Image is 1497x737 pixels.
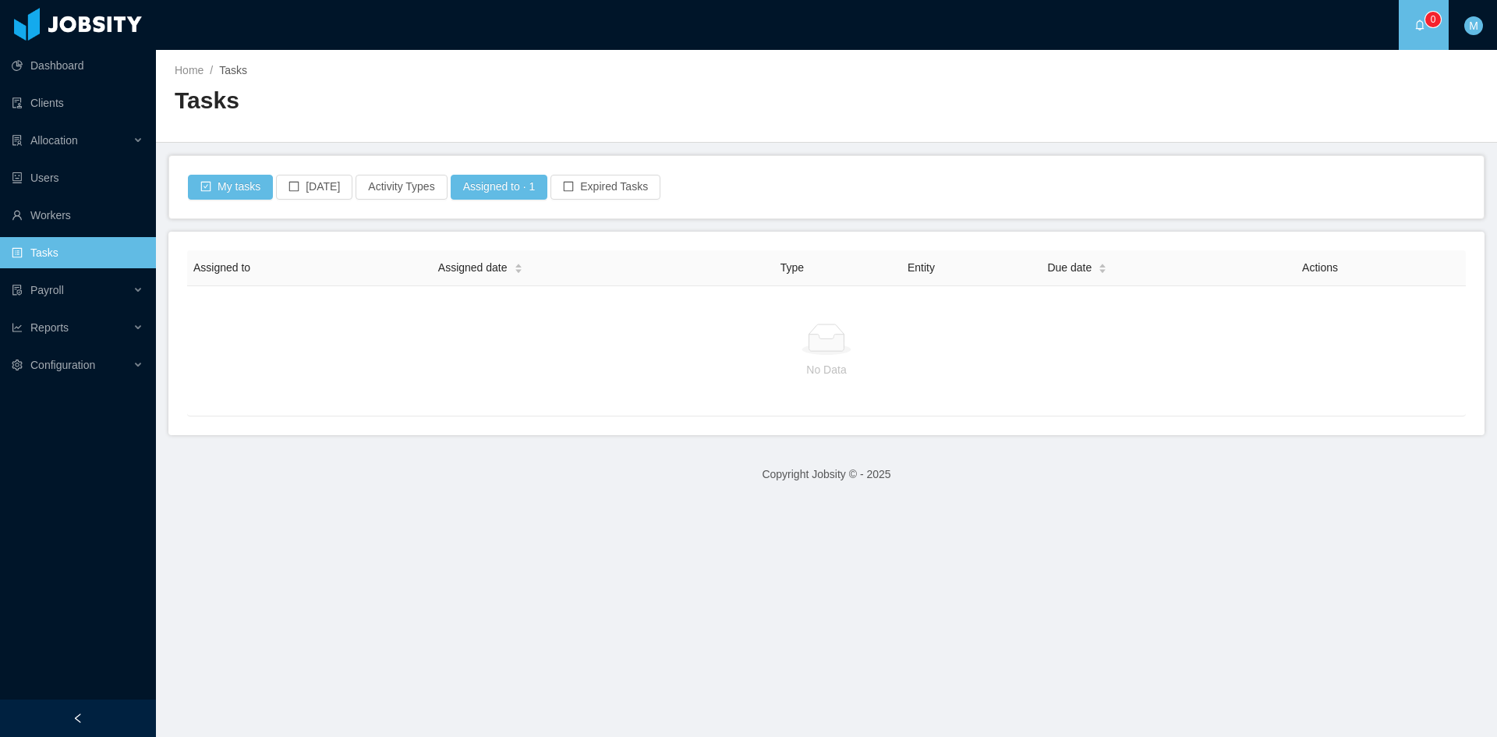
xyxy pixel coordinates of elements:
[193,261,250,274] span: Assigned to
[12,322,23,333] i: icon: line-chart
[12,360,23,370] i: icon: setting
[175,85,826,117] h2: Tasks
[514,268,522,272] i: icon: caret-down
[1099,261,1107,266] i: icon: caret-up
[1047,260,1092,276] span: Due date
[1469,16,1478,35] span: M
[1302,261,1338,274] span: Actions
[12,135,23,146] i: icon: solution
[12,237,143,268] a: icon: profileTasks
[276,175,352,200] button: icon: border[DATE]
[175,64,203,76] a: Home
[12,200,143,231] a: icon: userWorkers
[12,50,143,81] a: icon: pie-chartDashboard
[30,359,95,371] span: Configuration
[12,87,143,119] a: icon: auditClients
[514,261,522,266] i: icon: caret-up
[1098,261,1107,272] div: Sort
[514,261,523,272] div: Sort
[438,260,508,276] span: Assigned date
[1414,19,1425,30] i: icon: bell
[12,162,143,193] a: icon: robotUsers
[219,64,247,76] span: Tasks
[30,321,69,334] span: Reports
[30,284,64,296] span: Payroll
[1425,12,1441,27] sup: 0
[188,175,273,200] button: icon: check-squareMy tasks
[356,175,447,200] button: Activity Types
[780,261,804,274] span: Type
[1099,268,1107,272] i: icon: caret-down
[210,64,213,76] span: /
[200,361,1453,378] p: No Data
[156,448,1497,501] footer: Copyright Jobsity © - 2025
[12,285,23,296] i: icon: file-protect
[451,175,548,200] button: Assigned to · 1
[550,175,660,200] button: icon: borderExpired Tasks
[908,261,935,274] span: Entity
[30,134,78,147] span: Allocation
